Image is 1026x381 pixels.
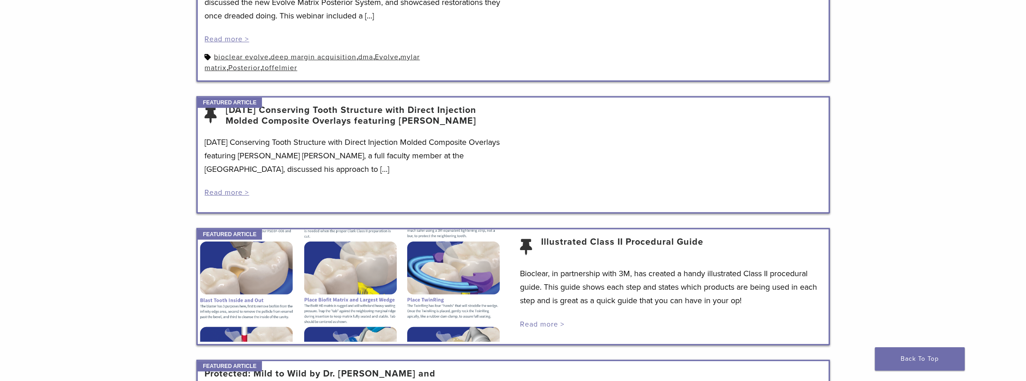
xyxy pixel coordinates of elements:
[205,52,506,73] div: , , , , , ,
[520,320,565,329] a: Read more >
[229,63,261,72] a: Posterior
[205,35,249,44] a: Read more >
[359,53,373,62] a: dma
[520,267,822,307] p: Bioclear, in partnership with 3M, has created a handy illustrated Class II procedural guide. This...
[875,347,965,371] a: Back To Top
[541,237,703,258] a: Illustrated Class II Procedural Guide
[375,53,399,62] a: Evolve
[271,53,357,62] a: deep margin acquisition
[226,105,506,126] a: [DATE] Conserving Tooth Structure with Direct Injection Molded Composite Overlays featuring [PERS...
[205,135,506,176] p: [DATE] Conserving Tooth Structure with Direct Injection Molded Composite Overlays featuring [PERS...
[205,188,249,197] a: Read more >
[214,53,269,62] a: bioclear evolve
[262,63,298,72] a: toffelmier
